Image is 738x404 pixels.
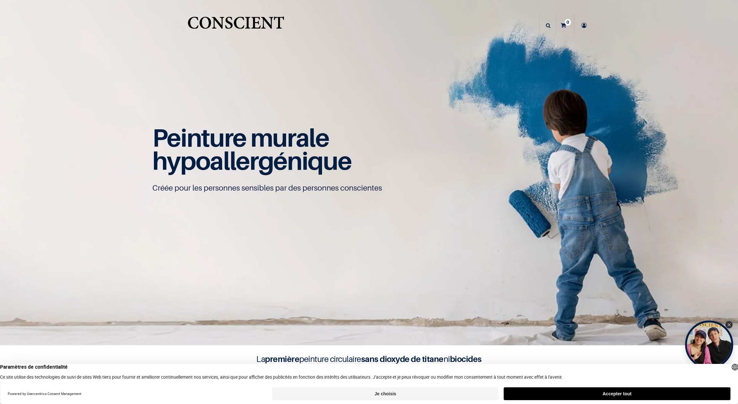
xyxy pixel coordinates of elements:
div: Open Tolstoy [685,321,733,369]
b: biocides [450,354,482,364]
b: sans dioxyde de titane [361,354,444,364]
a: 0 [556,14,574,37]
b: première [265,354,299,364]
iframe: Tidio Chat [705,363,735,393]
span: hypoallergénique [152,146,352,176]
h4: La peinture circulaire ni [241,353,497,365]
div: Close Tolstoy widget [725,321,733,328]
div: Open Tolstoy widget [685,321,733,369]
img: Conscient [186,13,285,38]
span: Peinture murale [152,123,329,152]
a: Logo of Conscient [186,13,285,38]
div: Tolstoy bubble widget [685,321,733,369]
p: Créée pour les personnes sensibles par des personnes conscientes [152,183,586,193]
sup: 0 [565,19,571,25]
